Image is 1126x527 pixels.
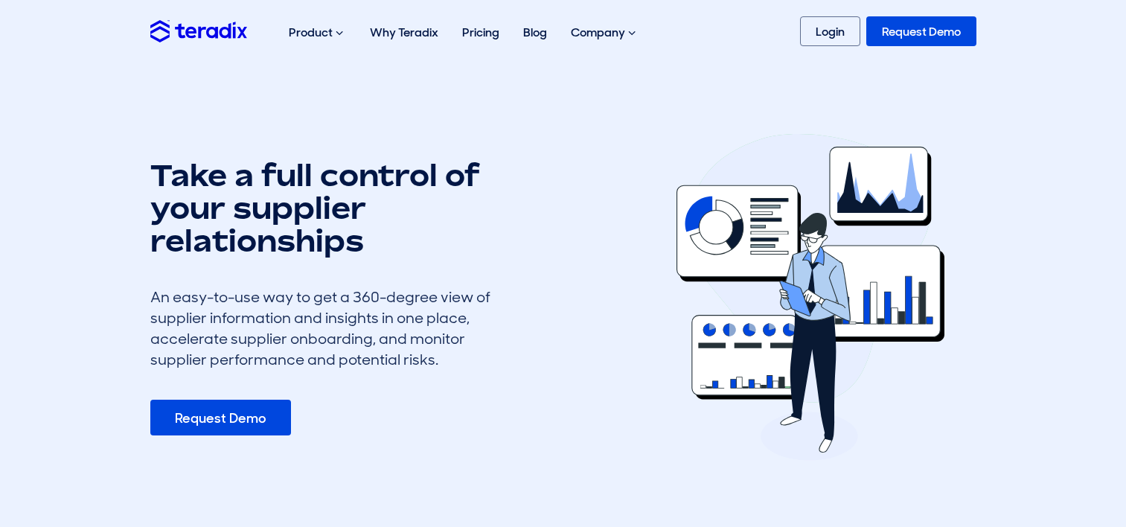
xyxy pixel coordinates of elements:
[150,287,508,370] div: An easy-to-use way to get a 360-degree view of supplier information and insights in one place, ac...
[511,9,559,56] a: Blog
[676,134,944,461] img: erfx feature
[150,159,508,257] h1: Take a full control of your supplier relationships
[358,9,450,56] a: Why Teradix
[150,400,291,435] a: Request Demo
[450,9,511,56] a: Pricing
[277,9,358,57] div: Product
[800,16,860,46] a: Login
[150,20,247,42] img: Teradix logo
[559,9,650,57] div: Company
[866,16,976,46] a: Request Demo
